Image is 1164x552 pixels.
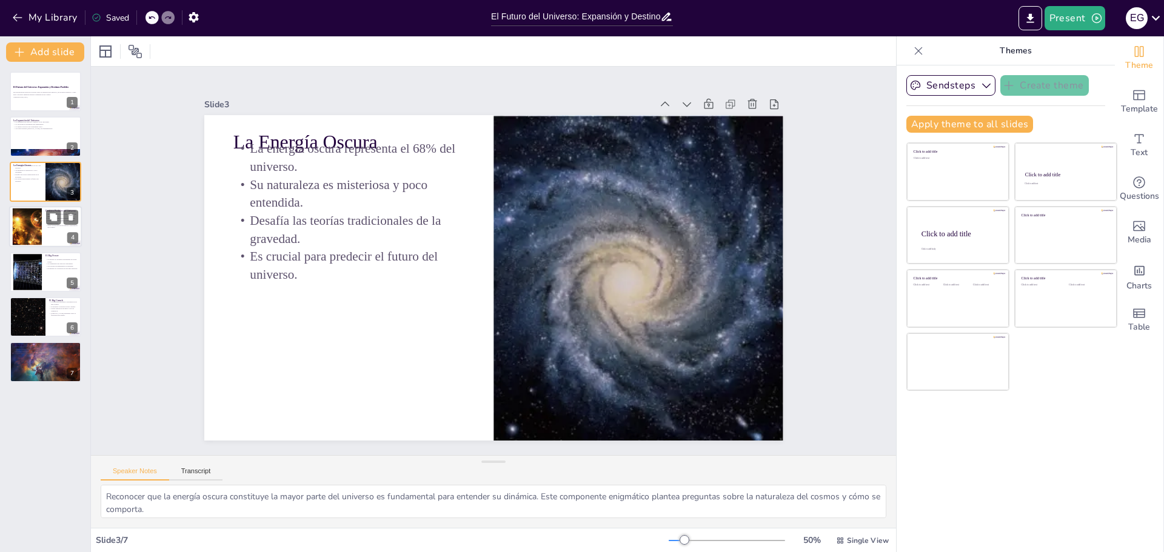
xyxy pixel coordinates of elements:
[49,301,78,305] p: La gravedad detendría la expansión en el Big Crunch.
[1045,6,1105,30] button: Present
[10,71,81,111] div: https://cdn.sendsteps.com/images/logo/sendsteps_logo_white.pnghttps://cdn.sendsteps.com/images/lo...
[13,125,78,128] p: La energía oscura es un componente clave.
[67,368,78,379] div: 7
[588,32,737,461] div: Slide 3
[49,299,78,302] p: El Big Crunch
[92,12,129,24] div: Saved
[10,342,81,382] div: 7
[13,344,78,347] p: El Big Rip
[906,75,995,96] button: Sendsteps
[10,297,81,337] div: https://cdn.sendsteps.com/images/logo/sendsteps_logo_white.pnghttps://cdn.sendsteps.com/images/lo...
[515,18,621,249] p: Desafía las teorías tradicionales de la gravedad.
[46,210,61,225] button: Duplicate Slide
[1126,6,1148,30] button: E G
[45,262,78,265] p: La temperatura del universo disminuirá.
[45,224,78,228] p: Estas teorías influyen en nuestra comprensión del cosmos.
[973,284,1000,287] div: Click to add text
[67,233,78,244] div: 4
[847,536,889,545] span: Single View
[64,210,78,225] button: Delete Slide
[1126,7,1148,29] div: E G
[101,485,886,518] textarea: Reconocer que la energía oscura constituye la mayor parte del universo es fundamental para entend...
[10,162,81,202] div: https://cdn.sendsteps.com/images/logo/sendsteps_logo_white.pnghttps://cdn.sendsteps.com/images/lo...
[1022,213,1108,217] div: Click to add title
[1025,171,1106,178] div: Click to add title
[13,164,42,167] p: La Energía Oscura
[1120,190,1159,203] span: Questions
[1115,124,1163,167] div: Add text boxes
[914,150,1000,154] div: Click to add title
[1128,321,1150,334] span: Table
[6,42,84,62] button: Add slide
[45,258,78,262] p: El universo se expande eternamente en el Big Freeze.
[67,322,78,333] div: 6
[13,178,42,182] p: Es crucial para predecir el futuro del universo.
[10,116,81,156] div: https://cdn.sendsteps.com/images/logo/sendsteps_logo_white.pnghttps://cdn.sendsteps.com/images/lo...
[45,209,78,213] p: Destinos Posibles del Universo
[45,265,78,267] p: Las estrellas eventualmente se apagarán.
[13,346,78,348] p: La aceleración de la expansión es extrema en el Big Rip.
[13,123,78,125] p: La velocidad de expansión está aumentando.
[491,8,660,25] input: Insert title
[13,173,42,178] p: Desafía las teorías tradicionales de la gravedad.
[906,116,1033,133] button: Apply theme to all slides
[9,206,82,247] div: https://cdn.sendsteps.com/images/logo/sendsteps_logo_white.pnghttps://cdn.sendsteps.com/images/lo...
[914,157,1000,160] div: Click to add text
[1115,211,1163,254] div: Add images, graphics, shapes or video
[1022,276,1108,281] div: Click to add title
[13,121,78,123] p: La expansión del universo comenzó con el Big Bang.
[13,353,78,355] p: Plantea interrogantes sobre la estabilidad del universo.
[13,91,78,96] p: Esta presentación explora las teorías sobre la expansión del universo, sus posibles destinos y có...
[10,252,81,292] div: https://cdn.sendsteps.com/images/logo/sendsteps_logo_white.pnghttps://cdn.sendsteps.com/images/lo...
[1069,284,1107,287] div: Click to add text
[67,187,78,198] div: 3
[13,351,78,353] p: La energía oscura impulsa esta aceleración.
[1125,59,1153,72] span: Theme
[13,86,69,88] strong: El Futuro del Universo: Expansión y Destinos Posibles
[1000,75,1089,96] button: Create theme
[49,308,78,312] p: Podría resultar en un nuevo ciclo de expansión.
[45,267,78,270] p: El universo se convertirá en un lugar inhóspito.
[943,284,971,287] div: Click to add text
[914,276,1000,281] div: Click to add title
[67,142,78,153] div: 2
[49,312,78,316] p: [PERSON_NAME] preguntas sobre la naturaleza del tiempo.
[1115,298,1163,342] div: Add a table
[13,348,78,351] p: Desgarra galaxias, estrellas y átomos.
[1018,6,1042,30] button: Export to PowerPoint
[96,534,669,546] div: Slide 3 / 7
[1128,233,1151,247] span: Media
[921,248,998,250] div: Click to add body
[1121,102,1158,116] span: Template
[1115,80,1163,124] div: Add ready made slides
[1131,146,1148,159] span: Text
[45,213,78,217] p: Existen múltiples teorías sobre el destino del universo.
[169,467,223,481] button: Transcript
[13,169,42,173] p: Su naturaleza es misteriosa y poco entendida.
[1115,167,1163,211] div: Get real-time input from your audience
[1126,279,1152,293] span: Charts
[13,165,42,169] p: La energía oscura representa el 68% del universo.
[45,220,78,224] p: El Big Freeze, Big Crunch y Big Rip son escenarios clave.
[1115,254,1163,298] div: Add charts and graphs
[45,218,78,220] p: Cada destino tiene implicaciones distintas.
[13,96,78,98] p: Generated with [URL]
[67,278,78,288] div: 5
[797,534,826,546] div: 50 %
[584,39,690,271] p: La energía oscura representa el 68% del universo.
[128,44,142,59] span: Position
[1022,284,1060,287] div: Click to add text
[9,8,82,27] button: My Library
[1115,36,1163,80] div: Change the overall theme
[921,229,999,238] div: Click to add title
[101,467,169,481] button: Speaker Notes
[45,253,78,257] p: El Big Freeze
[928,36,1103,65] p: Themes
[67,97,78,108] div: 1
[13,127,78,130] p: Las observaciones [PERSON_NAME] son fundamentales.
[549,28,655,260] p: Su naturaleza es misteriosa y poco entendida.
[914,284,941,287] div: Click to add text
[96,42,115,61] div: Layout
[49,305,78,308] p: El universo colapsaría sobre sí mismo.
[1025,183,1105,185] div: Click to add text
